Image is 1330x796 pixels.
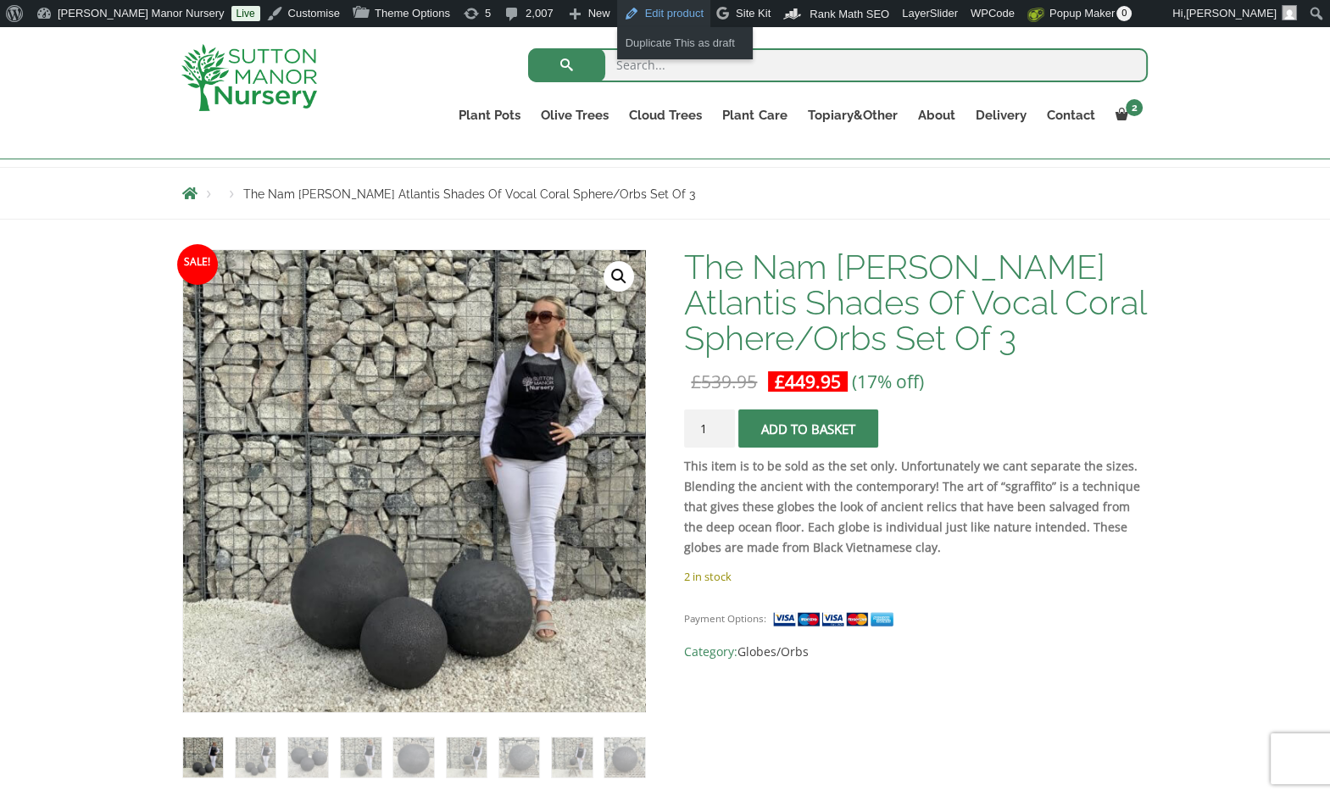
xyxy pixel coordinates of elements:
a: Plant Care [712,103,797,127]
img: The Nam Dinh Atlantis Shades Of Vocal Coral Sphere/Orbs Set Of 3 - Image 9 [604,738,644,777]
input: Search... [528,48,1148,82]
a: Olive Trees [531,103,619,127]
span: 0 [1116,6,1132,21]
span: Sale! [177,244,218,285]
p: 2 in stock [684,566,1148,587]
img: The Nam Dinh Atlantis Shades Of Vocal Coral Sphere/Orbs Set Of 3 - Image 6 [447,738,487,777]
img: The Nam Dinh Atlantis Shades Of Vocal Coral Sphere/Orbs Set Of 3 - Image 3 [288,738,328,777]
small: Payment Options: [684,612,766,625]
img: The Nam Dinh Atlantis Shades Of Vocal Coral Sphere/Orbs Set Of 3 - Image 5 [393,738,433,777]
bdi: 539.95 [691,370,757,393]
img: The Nam Dinh Atlantis Shades Of Vocal Coral Sphere/Orbs Set Of 3 - Image 4 [341,738,381,777]
strong: This item is to be sold as the set only. Unfortunately we cant separate the sizes. Blending the a... [684,458,1140,555]
span: £ [775,370,785,393]
a: Cloud Trees [619,103,712,127]
img: payment supported [772,610,899,628]
span: 2 [1126,99,1143,116]
span: Site Kit [736,7,771,19]
span: (17% off) [852,370,924,393]
a: Contact [1036,103,1105,127]
button: Add to basket [738,409,878,448]
bdi: 449.95 [775,370,841,393]
a: 2 [1105,103,1148,127]
img: logo [181,44,317,111]
span: Rank Math SEO [810,8,889,20]
img: The Nam Dinh Atlantis Shades Of Vocal Coral Sphere/Orbs Set Of 3 - Image 2 [236,738,275,777]
a: Delivery [965,103,1036,127]
img: The Nam Dinh Atlantis Shades Of Vocal Coral Sphere/Orbs Set Of 3 [183,738,223,777]
a: Duplicate This as draft [617,32,753,54]
img: The Nam Dinh Atlantis Shades Of Vocal Coral Sphere/Orbs Set Of 3 - Image 7 [499,738,539,777]
a: Globes/Orbs [737,643,809,660]
nav: Breadcrumbs [182,186,1149,200]
span: The Nam [PERSON_NAME] Atlantis Shades Of Vocal Coral Sphere/Orbs Set Of 3 [243,187,695,201]
a: Plant Pots [448,103,531,127]
h1: The Nam [PERSON_NAME] Atlantis Shades Of Vocal Coral Sphere/Orbs Set Of 3 [684,249,1148,356]
input: Product quantity [684,409,735,448]
span: [PERSON_NAME] [1186,7,1277,19]
a: About [907,103,965,127]
span: Category: [684,642,1148,662]
span: £ [691,370,701,393]
img: The Nam Dinh Atlantis Shades Of Vocal Coral Sphere/Orbs Set Of 3 - Image 8 [552,738,592,777]
a: View full-screen image gallery [604,261,634,292]
a: Live [231,6,260,21]
a: Topiary&Other [797,103,907,127]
